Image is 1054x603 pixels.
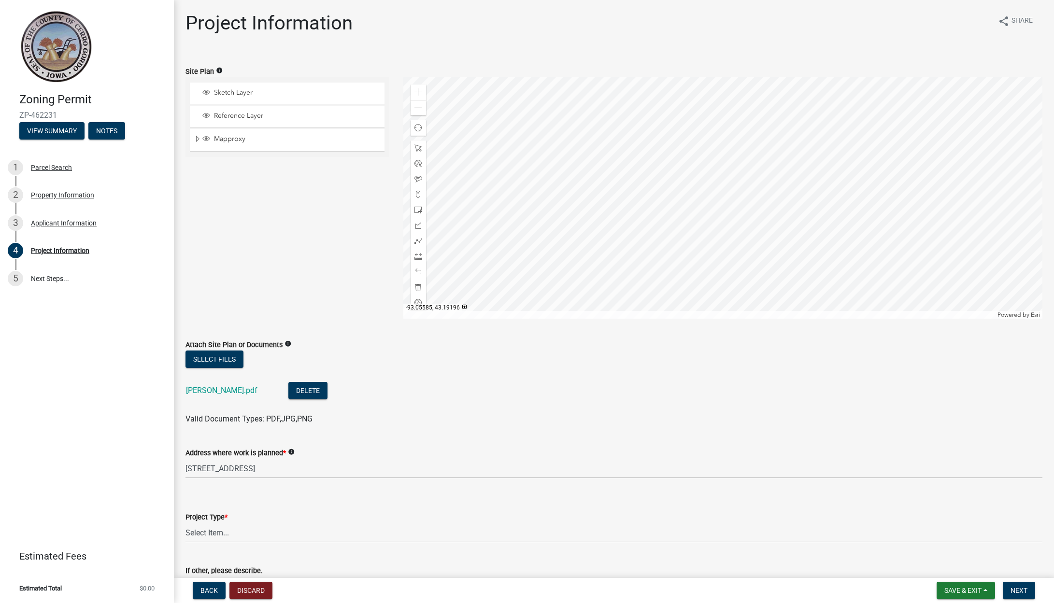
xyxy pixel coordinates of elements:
label: Site Plan [185,69,214,75]
div: Property Information [31,192,94,198]
wm-modal-confirm: Delete Document [288,387,328,396]
button: shareShare [990,12,1040,30]
i: share [998,15,1010,27]
div: Applicant Information [31,220,97,226]
a: [PERSON_NAME].pdf [186,386,257,395]
li: Reference Layer [190,106,385,127]
button: Select files [185,351,243,368]
i: info [216,67,223,74]
span: Valid Document Types: PDF,JPG,PNG [185,414,313,423]
label: If other, please describe. [185,568,263,575]
div: Mapproxy [201,135,381,144]
a: Estimated Fees [8,547,158,566]
button: Back [193,582,226,599]
span: Expand [194,135,201,145]
div: Project Information [31,247,89,254]
button: Next [1003,582,1035,599]
div: 1 [8,160,23,175]
label: Attach Site Plan or Documents [185,342,283,349]
span: Save & Exit [944,587,982,594]
wm-modal-confirm: Notes [88,127,125,135]
span: Sketch Layer [212,88,381,97]
wm-modal-confirm: Summary [19,127,85,135]
button: Discard [229,582,272,599]
div: Parcel Search [31,164,72,171]
h4: Zoning Permit [19,93,166,107]
div: 5 [8,271,23,286]
span: Reference Layer [212,112,381,120]
span: Share [1011,15,1033,27]
div: Zoom in [411,84,426,100]
span: $0.00 [140,585,155,591]
button: View Summary [19,122,85,140]
li: Sketch Layer [190,83,385,104]
label: Project Type [185,514,228,521]
div: 4 [8,243,23,258]
span: Estimated Total [19,585,62,591]
ul: Layer List [189,80,385,154]
button: Delete [288,382,328,399]
div: Powered by [995,311,1042,319]
h1: Project Information [185,12,353,35]
button: Notes [88,122,125,140]
i: info [288,449,295,455]
div: 3 [8,215,23,231]
div: Reference Layer [201,112,381,121]
a: Esri [1031,311,1040,318]
div: Find my location [411,120,426,136]
li: Mapproxy [190,129,385,151]
span: ZP-462231 [19,111,155,120]
label: Address where work is planned [185,450,286,457]
img: Cerro Gordo County, Iowa [19,10,92,83]
span: Next [1011,587,1027,594]
div: Zoom out [411,100,426,115]
span: Back [200,587,218,594]
span: Mapproxy [212,135,381,143]
div: 2 [8,187,23,203]
button: Save & Exit [937,582,995,599]
i: info [285,340,291,347]
div: Sketch Layer [201,88,381,98]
